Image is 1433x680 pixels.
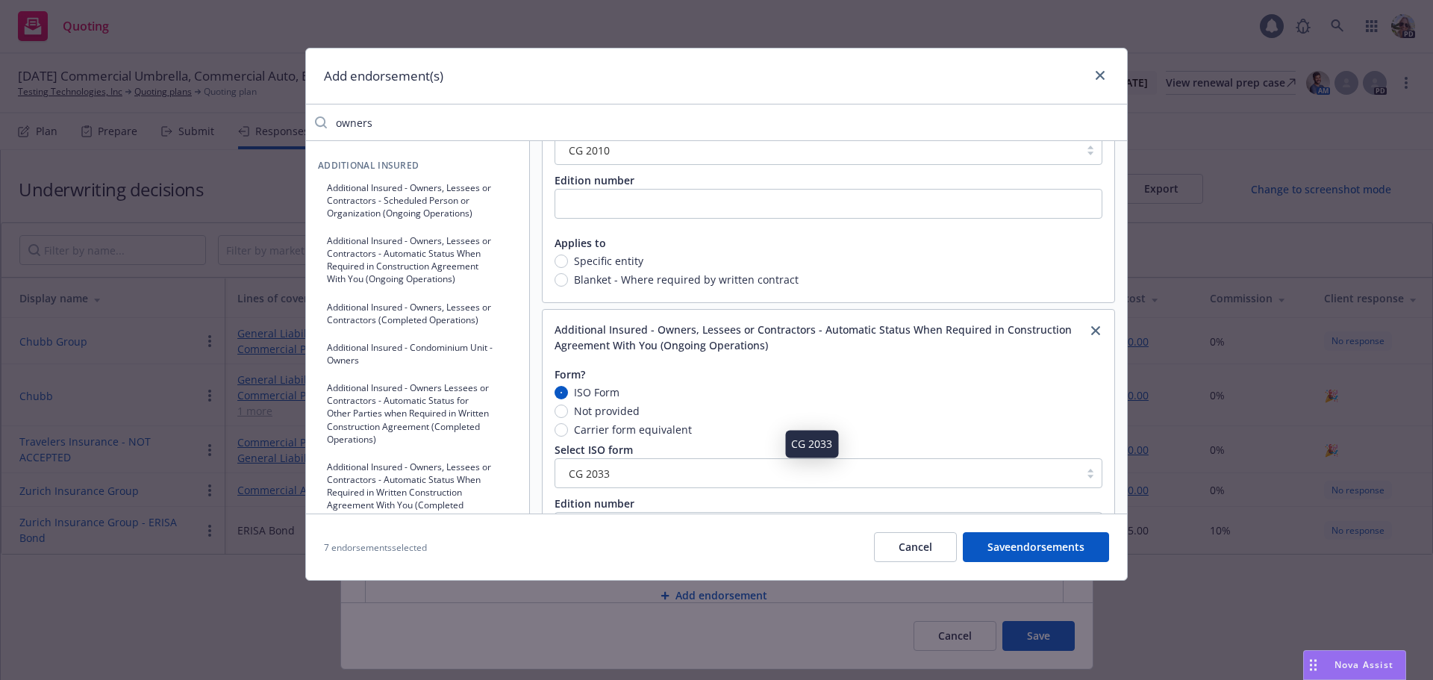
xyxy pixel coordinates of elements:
[1303,650,1406,680] button: Nova Assist
[324,541,427,554] span: 7 endorsements selected
[555,386,568,399] input: ISO Form
[324,66,443,86] h1: Add endorsement(s)
[963,532,1109,562] button: Saveendorsements
[318,335,517,372] button: Additional Insured - Condominium Unit - Owners
[555,322,1090,353] div: Additional Insured - Owners, Lessees or Contractors - Automatic Status When Required in Construct...
[569,143,610,158] span: CG 2010
[1090,322,1103,340] a: close
[318,375,517,452] button: Additional Insured - Owners Lessees or Contractors - Automatic Status for Other Parties when Requ...
[874,532,957,562] button: Cancel
[574,384,619,400] span: ISO Form
[563,143,1072,158] span: CG 2010
[327,107,1127,137] input: Filter endorsements...
[574,272,799,287] span: Blanket - Where required by written contract
[1304,651,1323,679] div: Drag to move
[555,443,633,457] span: Select ISO form
[563,466,1072,481] span: CG 2033
[318,295,517,332] button: Additional Insured - Owners, Lessees or Contractors (Completed Operations)
[555,255,568,268] input: Specific entity
[574,403,640,419] span: Not provided
[1091,66,1109,84] a: close
[555,367,585,381] span: Form?
[315,116,327,128] svg: Search
[574,253,643,269] span: Specific entity
[318,175,517,225] button: Additional Insured - Owners, Lessees or Contractors - Scheduled Person or Organization (Ongoing O...
[555,496,634,511] span: Edition number
[569,466,610,481] span: CG 2033
[555,236,606,250] span: Applies to
[555,273,568,287] input: Blanket - Where required by written contract
[1334,658,1393,671] span: Nova Assist
[555,423,568,437] input: Carrier form equivalent
[318,455,517,531] button: Additional Insured - Owners, Lessees or Contractors - Automatic Status When Required in Written C...
[555,173,634,187] span: Edition number
[318,228,517,292] button: Additional Insured - Owners, Lessees or Contractors - Automatic Status When Required in Construct...
[555,405,568,418] input: Not provided
[574,422,692,437] span: Carrier form equivalent
[318,159,517,172] span: Additional Insured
